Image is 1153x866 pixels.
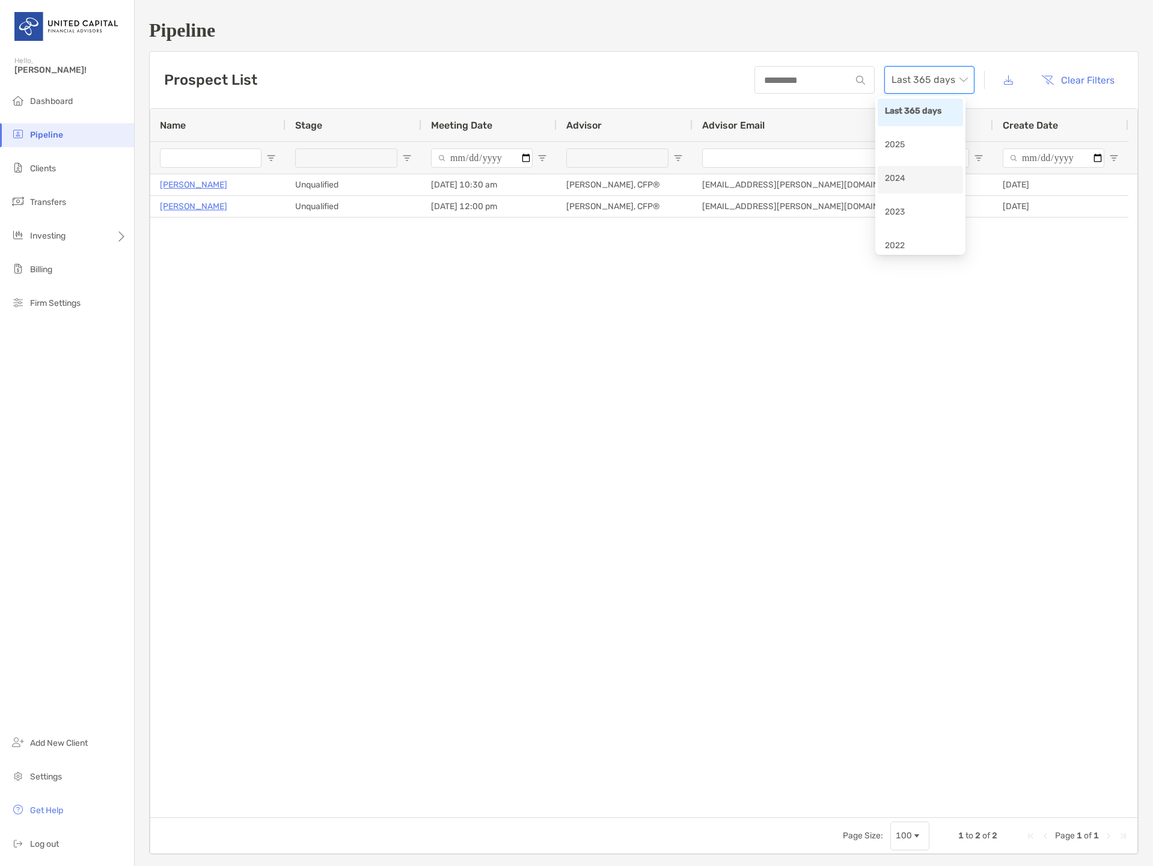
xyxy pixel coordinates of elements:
div: [PERSON_NAME], CFP® [557,196,693,217]
img: United Capital Logo [14,5,120,48]
span: Advisor Email [702,120,765,131]
button: Open Filter Menu [1109,153,1119,163]
div: [EMAIL_ADDRESS][PERSON_NAME][DOMAIN_NAME] [693,174,993,195]
span: Add New Client [30,738,88,748]
span: [PERSON_NAME]! [14,65,127,75]
div: [DATE] [993,196,1128,217]
input: Create Date Filter Input [1003,148,1104,168]
input: Advisor Email Filter Input [702,148,969,168]
span: of [982,831,990,841]
input: Name Filter Input [160,148,261,168]
img: input icon [856,76,865,85]
div: 2024 [878,166,963,194]
div: 2022 [878,233,963,261]
div: 100 [896,831,912,841]
div: 2022 [885,239,956,254]
span: Stage [295,120,322,131]
span: Investing [30,231,66,241]
span: Page [1055,831,1075,841]
a: [PERSON_NAME] [160,199,227,214]
span: Create Date [1003,120,1058,131]
span: Billing [30,264,52,275]
div: 2023 [885,206,956,221]
span: Firm Settings [30,298,81,308]
span: of [1084,831,1092,841]
div: 2024 [885,172,956,187]
div: 2023 [878,200,963,227]
img: dashboard icon [11,93,25,108]
div: Last 365 days [885,105,956,120]
h1: Pipeline [149,19,1139,41]
span: 2 [992,831,997,841]
span: Clients [30,163,56,174]
div: [DATE] 10:30 am [421,174,557,195]
div: Unqualified [286,196,421,217]
input: Meeting Date Filter Input [431,148,533,168]
span: 1 [1093,831,1099,841]
div: Last Page [1118,831,1128,841]
span: Dashboard [30,96,73,106]
span: 1 [1077,831,1082,841]
img: billing icon [11,261,25,276]
div: Unqualified [286,174,421,195]
span: Transfers [30,197,66,207]
span: to [965,831,973,841]
img: get-help icon [11,802,25,817]
span: Log out [30,839,59,849]
img: investing icon [11,228,25,242]
button: Open Filter Menu [402,153,412,163]
span: Pipeline [30,130,63,140]
h3: Prospect List [164,72,257,88]
span: 2 [975,831,980,841]
div: Page Size: [843,831,883,841]
span: Name [160,120,186,131]
button: Open Filter Menu [537,153,547,163]
span: 1 [958,831,964,841]
img: firm-settings icon [11,295,25,310]
div: 2025 [878,132,963,160]
div: Page Size [890,822,929,850]
div: [PERSON_NAME], CFP® [557,174,693,195]
div: Last 365 days [878,99,963,126]
button: Open Filter Menu [974,153,983,163]
div: Previous Page [1041,831,1050,841]
div: 2025 [885,138,956,153]
button: Clear Filters [1032,67,1124,93]
img: add_new_client icon [11,735,25,749]
img: transfers icon [11,194,25,209]
img: clients icon [11,160,25,175]
button: Open Filter Menu [266,153,276,163]
div: [EMAIL_ADDRESS][PERSON_NAME][DOMAIN_NAME] [693,196,993,217]
div: Next Page [1104,831,1113,841]
img: settings icon [11,769,25,783]
div: [DATE] [993,174,1128,195]
div: [DATE] 12:00 pm [421,196,557,217]
div: First Page [1026,831,1036,841]
img: pipeline icon [11,127,25,141]
a: [PERSON_NAME] [160,177,227,192]
span: Last 365 days [892,67,967,93]
span: Advisor [566,120,602,131]
span: Meeting Date [431,120,492,131]
span: Settings [30,772,62,782]
span: Get Help [30,805,63,816]
img: logout icon [11,836,25,850]
button: Open Filter Menu [673,153,683,163]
